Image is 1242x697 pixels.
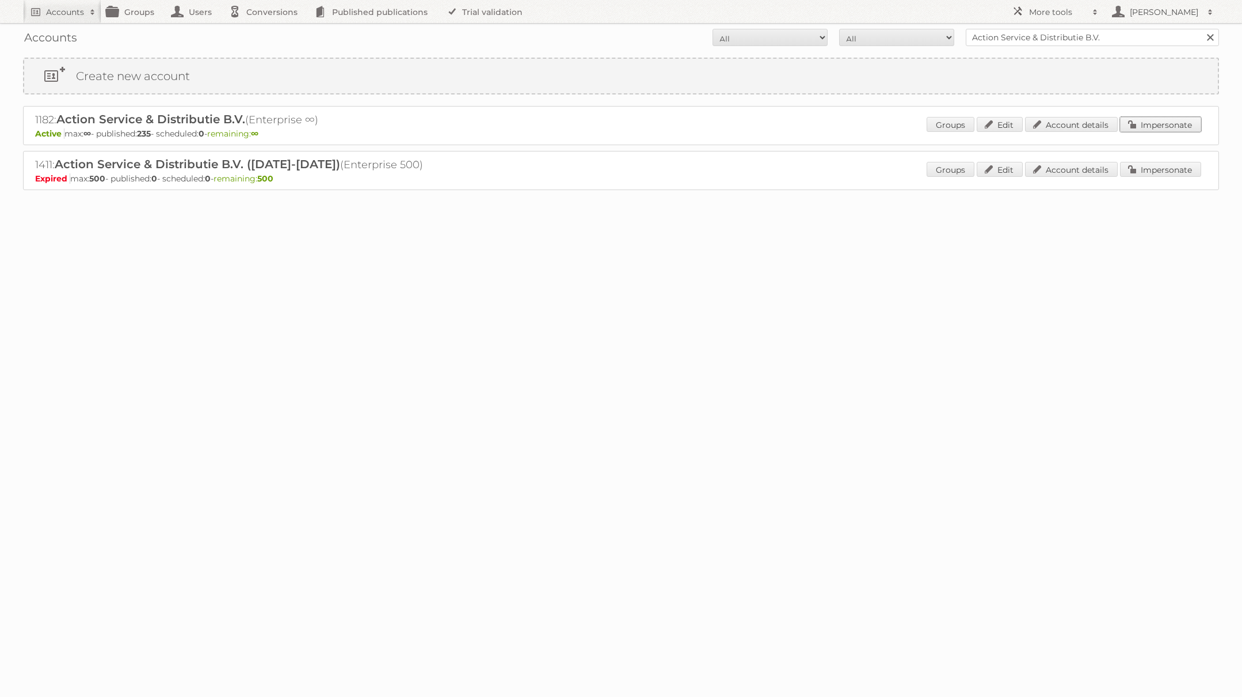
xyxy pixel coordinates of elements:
strong: 0 [151,173,157,184]
a: Edit [977,117,1023,132]
strong: 0 [205,173,211,184]
h2: Accounts [46,6,84,18]
strong: 235 [137,128,151,139]
strong: 500 [89,173,105,184]
a: Impersonate [1120,117,1201,132]
a: Edit [977,162,1023,177]
strong: ∞ [251,128,258,139]
strong: ∞ [83,128,91,139]
span: remaining: [214,173,273,184]
span: Action Service & Distributie B.V. ([DATE]-[DATE]) [55,157,340,171]
span: Action Service & Distributie B.V. [56,112,245,126]
strong: 500 [257,173,273,184]
a: Impersonate [1120,162,1201,177]
a: Groups [927,117,974,132]
strong: 0 [199,128,204,139]
p: max: - published: - scheduled: - [35,128,1207,139]
h2: [PERSON_NAME] [1127,6,1202,18]
h2: 1182: (Enterprise ∞) [35,112,438,127]
a: Create new account [24,59,1218,93]
a: Groups [927,162,974,177]
span: Active [35,128,64,139]
h2: More tools [1029,6,1087,18]
p: max: - published: - scheduled: - [35,173,1207,184]
h2: 1411: (Enterprise 500) [35,157,438,172]
a: Account details [1025,117,1118,132]
span: remaining: [207,128,258,139]
span: Expired [35,173,70,184]
a: Account details [1025,162,1118,177]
